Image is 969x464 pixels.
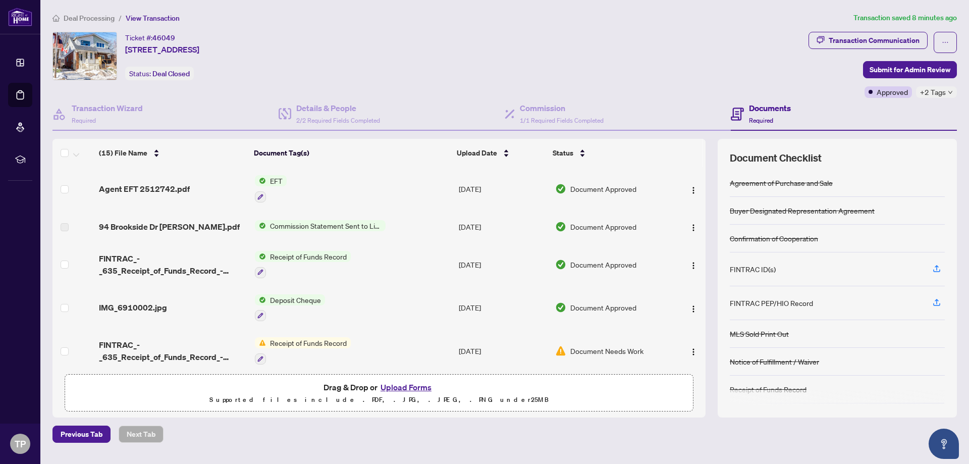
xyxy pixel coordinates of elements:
span: Required [749,117,773,124]
img: Document Status [555,259,566,270]
span: Approved [877,86,908,97]
span: 1/1 Required Fields Completed [520,117,604,124]
span: Required [72,117,96,124]
img: Document Status [555,183,566,194]
span: Status [553,147,573,159]
li: / [119,12,122,24]
span: Document Approved [570,221,636,232]
div: FINTRAC PEP/HIO Record [730,297,813,308]
span: +2 Tags [920,86,946,98]
div: Confirmation of Cooperation [730,233,818,244]
button: Previous Tab [52,426,111,443]
img: IMG-E12256325_1.jpg [53,32,117,80]
span: Drag & Drop or [324,381,435,394]
div: Agreement of Purchase and Sale [730,177,833,188]
button: Logo [685,219,702,235]
span: Receipt of Funds Record [266,337,351,348]
span: Document Approved [570,183,636,194]
div: MLS Sold Print Out [730,328,789,339]
h4: Commission [520,102,604,114]
button: Logo [685,256,702,273]
span: Commission Statement Sent to Listing Brokerage [266,220,386,231]
img: Logo [689,305,697,313]
img: Status Icon [255,294,266,305]
span: Upload Date [457,147,497,159]
span: Document Approved [570,302,636,313]
span: Deal Processing [64,14,115,23]
th: Status [549,139,669,167]
button: Submit for Admin Review [863,61,957,78]
span: Deal Closed [152,69,190,78]
img: Logo [689,224,697,232]
button: Transaction Communication [809,32,928,49]
span: ellipsis [942,39,949,46]
span: down [948,90,953,95]
span: EFT [266,175,287,186]
h4: Details & People [296,102,380,114]
button: Logo [685,299,702,316]
div: Buyer Designated Representation Agreement [730,205,875,216]
button: Status IconEFT [255,175,287,202]
h4: Documents [749,102,791,114]
button: Upload Forms [378,381,435,394]
td: [DATE] [455,329,551,373]
span: Previous Tab [61,426,102,442]
span: home [52,15,60,22]
button: Status IconReceipt of Funds Record [255,337,351,365]
th: Upload Date [453,139,549,167]
img: Logo [689,186,697,194]
button: Status IconCommission Statement Sent to Listing Brokerage [255,220,386,231]
span: 2/2 Required Fields Completed [296,117,380,124]
div: Transaction Communication [829,32,920,48]
span: Document Checklist [730,151,822,165]
span: 46049 [152,33,175,42]
span: FINTRAC_-_635_Receipt_of_Funds_Record_-_PropTx-[PERSON_NAME] 3.pdf [99,339,247,363]
div: Notice of Fulfillment / Waiver [730,356,819,367]
img: Status Icon [255,220,266,231]
button: Logo [685,181,702,197]
span: Agent EFT 2512742.pdf [99,183,190,195]
p: Supported files include .PDF, .JPG, .JPEG, .PNG under 25 MB [71,394,687,406]
img: Document Status [555,221,566,232]
td: [DATE] [455,286,551,330]
span: TP [15,437,26,451]
span: Deposit Cheque [266,294,325,305]
span: FINTRAC_-_635_Receipt_of_Funds_Record_-_PropTx-[PERSON_NAME] 4.pdf [99,252,247,277]
div: Status: [125,67,194,80]
span: Receipt of Funds Record [266,251,351,262]
span: Drag & Drop orUpload FormsSupported files include .PDF, .JPG, .JPEG, .PNG under25MB [65,375,693,412]
td: [DATE] [455,211,551,243]
button: Open asap [929,429,959,459]
div: Ticket #: [125,32,175,43]
span: [STREET_ADDRESS] [125,43,199,56]
span: (15) File Name [99,147,147,159]
img: Status Icon [255,175,266,186]
span: View Transaction [126,14,180,23]
button: Next Tab [119,426,164,443]
span: Submit for Admin Review [870,62,950,78]
span: Document Approved [570,259,636,270]
img: Logo [689,262,697,270]
td: [DATE] [455,167,551,211]
article: Transaction saved 8 minutes ago [853,12,957,24]
th: Document Tag(s) [250,139,452,167]
img: Logo [689,348,697,356]
span: IMG_6910002.jpg [99,301,167,314]
button: Logo [685,343,702,359]
button: Status IconReceipt of Funds Record [255,251,351,278]
img: logo [8,8,32,26]
th: (15) File Name [95,139,250,167]
span: 94 Brookside Dr [PERSON_NAME].pdf [99,221,240,233]
img: Document Status [555,345,566,356]
span: Document Needs Work [570,345,643,356]
img: Status Icon [255,337,266,348]
img: Status Icon [255,251,266,262]
img: Document Status [555,302,566,313]
div: FINTRAC ID(s) [730,264,776,275]
td: [DATE] [455,243,551,286]
div: Receipt of Funds Record [730,384,806,395]
button: Status IconDeposit Cheque [255,294,325,322]
h4: Transaction Wizard [72,102,143,114]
